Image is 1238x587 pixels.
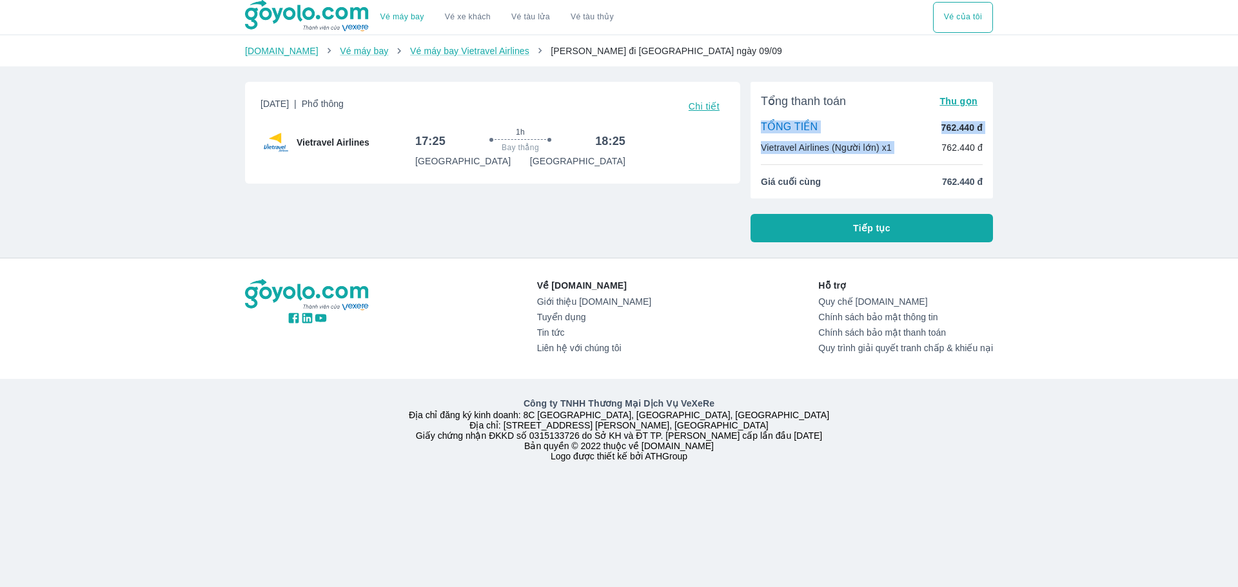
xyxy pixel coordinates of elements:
[941,121,983,134] p: 762.440 đ
[595,133,625,149] h6: 18:25
[370,2,624,33] div: choose transportation mode
[537,279,651,292] p: Về [DOMAIN_NAME]
[237,397,1001,461] div: Địa chỉ đăng ký kinh doanh: 8C [GEOGRAPHIC_DATA], [GEOGRAPHIC_DATA], [GEOGRAPHIC_DATA] Địa chỉ: [...
[761,120,818,135] p: TỔNG TIỀN
[501,2,560,33] a: Vé tàu lửa
[537,296,651,307] a: Giới thiệu [DOMAIN_NAME]
[560,2,624,33] button: Vé tàu thủy
[818,296,993,307] a: Quy chế [DOMAIN_NAME]
[245,279,370,311] img: logo
[853,222,890,235] span: Tiếp tục
[537,312,651,322] a: Tuyển dụng
[530,155,625,168] p: [GEOGRAPHIC_DATA]
[415,133,446,149] h6: 17:25
[516,127,525,137] span: 1h
[942,175,983,188] span: 762.440 đ
[245,44,993,57] nav: breadcrumb
[933,2,993,33] button: Vé của tôi
[415,155,511,168] p: [GEOGRAPHIC_DATA]
[818,279,993,292] p: Hỗ trợ
[294,99,297,109] span: |
[818,327,993,338] a: Chính sách bảo mật thanh toán
[551,46,782,56] span: [PERSON_NAME] đi [GEOGRAPHIC_DATA] ngày 09/09
[248,397,990,410] p: Công ty TNHH Thương Mại Dịch Vụ VeXeRe
[245,46,319,56] a: [DOMAIN_NAME]
[537,343,651,353] a: Liên hệ với chúng tôi
[934,92,983,110] button: Thu gọn
[683,97,725,115] button: Chi tiết
[297,136,369,149] span: Vietravel Airlines
[761,141,892,154] p: Vietravel Airlines (Người lớn) x1
[260,97,344,115] span: [DATE]
[761,93,846,109] span: Tổng thanh toán
[410,46,529,56] a: Vé máy bay Vietravel Airlines
[340,46,388,56] a: Vé máy bay
[537,327,651,338] a: Tin tức
[818,343,993,353] a: Quy trình giải quyết tranh chấp & khiếu nại
[445,12,491,22] a: Vé xe khách
[933,2,993,33] div: choose transportation mode
[380,12,424,22] a: Vé máy bay
[818,312,993,322] a: Chính sách bảo mật thông tin
[761,175,821,188] span: Giá cuối cùng
[941,141,983,154] p: 762.440 đ
[751,214,993,242] button: Tiếp tục
[689,101,720,111] span: Chi tiết
[939,96,978,106] span: Thu gọn
[302,99,344,109] span: Phổ thông
[502,142,539,153] span: Bay thẳng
